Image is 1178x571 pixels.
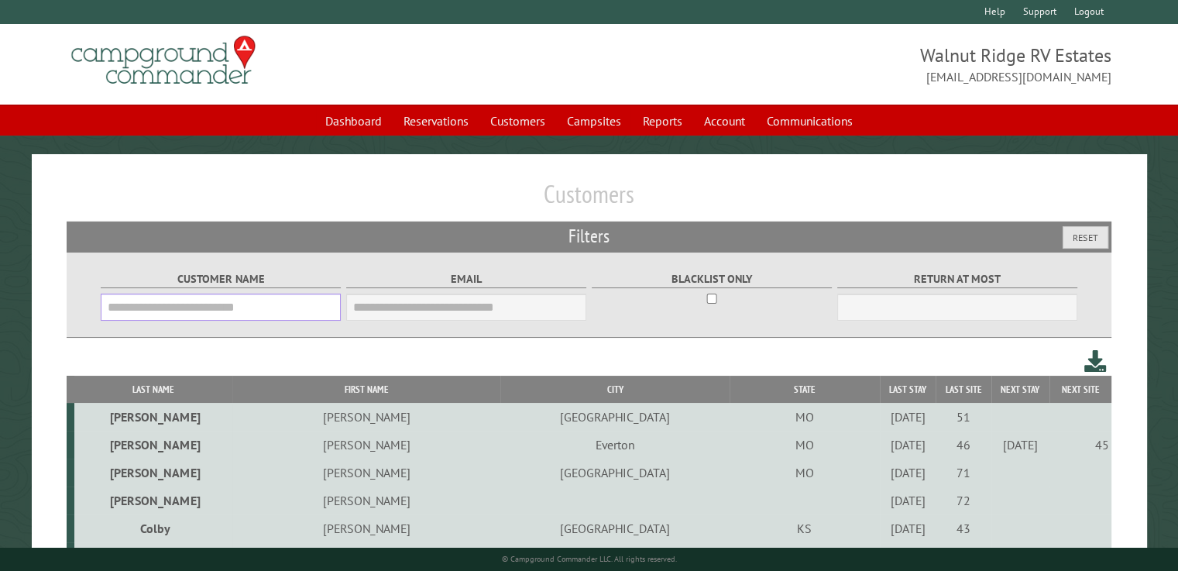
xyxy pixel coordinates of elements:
td: [PERSON_NAME] [232,403,500,431]
th: First Name [232,376,500,403]
a: Account [695,106,754,136]
label: Return at most [837,270,1078,288]
th: Last Name [74,376,232,403]
a: Dashboard [316,106,391,136]
td: [PERSON_NAME] [232,514,500,542]
div: [DATE] [882,437,933,452]
img: Campground Commander [67,30,260,91]
span: Walnut Ridge RV Estates [EMAIL_ADDRESS][DOMAIN_NAME] [589,43,1111,86]
th: State [730,376,880,403]
a: Communications [757,106,862,136]
td: KS [730,514,880,542]
button: Reset [1063,226,1108,249]
td: [PERSON_NAME] [232,487,500,514]
td: MO [730,431,880,459]
td: [PERSON_NAME] [74,542,232,570]
td: [PERSON_NAME] [74,459,232,487]
td: [GEOGRAPHIC_DATA] [500,403,730,431]
td: 45 [1049,431,1111,459]
td: 43 [936,514,991,542]
th: City [500,376,730,403]
td: Everton [500,431,730,459]
td: [PERSON_NAME] [74,431,232,459]
label: Blacklist only [592,270,833,288]
a: Reservations [394,106,478,136]
td: [PERSON_NAME] [74,403,232,431]
div: [DATE] [882,493,933,508]
h1: Customers [67,179,1111,222]
h2: Filters [67,222,1111,251]
td: [GEOGRAPHIC_DATA] [500,514,730,542]
label: Email [346,270,587,288]
a: Campsites [558,106,630,136]
th: Next Stay [991,376,1049,403]
td: Colby [74,514,232,542]
td: 1 [936,542,991,570]
td: [PERSON_NAME] [74,487,232,514]
td: 72 [936,487,991,514]
div: [DATE] [994,437,1047,452]
th: Last Site [936,376,991,403]
td: [PERSON_NAME] [500,542,730,570]
td: 51 [936,403,991,431]
td: MO [730,403,880,431]
td: [PERSON_NAME] [232,542,500,570]
div: [DATE] [882,465,933,480]
td: 71 [936,459,991,487]
td: MO [730,542,880,570]
small: © Campground Commander LLC. All rights reserved. [502,554,677,564]
a: Customers [481,106,555,136]
a: Download this customer list (.csv) [1084,347,1107,376]
div: [DATE] [882,409,933,425]
td: MO [730,459,880,487]
th: Last Stay [880,376,936,403]
td: [GEOGRAPHIC_DATA] [500,459,730,487]
a: Reports [634,106,692,136]
div: [DATE] [882,521,933,536]
label: Customer Name [101,270,342,288]
td: 46 [936,431,991,459]
td: [PERSON_NAME] [232,459,500,487]
th: Next Site [1049,376,1111,403]
td: [PERSON_NAME] [232,431,500,459]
